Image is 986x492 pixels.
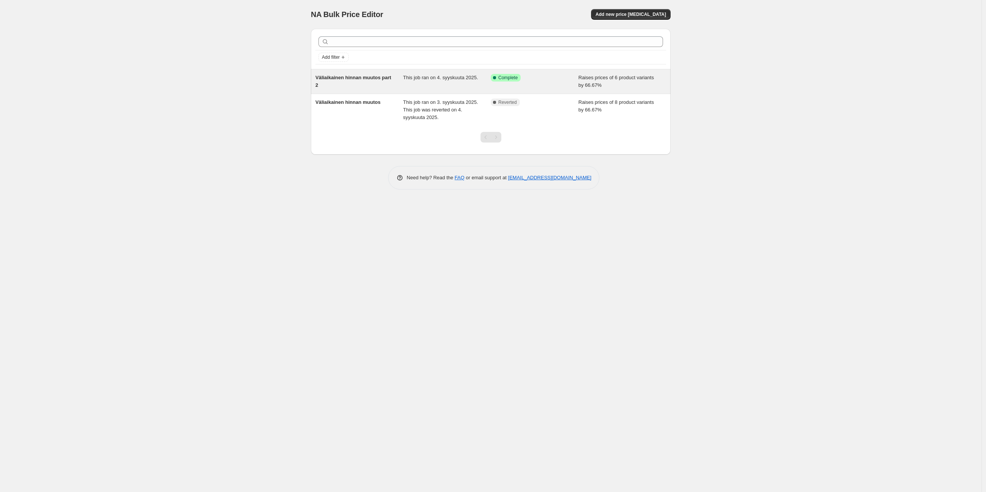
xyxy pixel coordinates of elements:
[311,10,383,19] span: NA Bulk Price Editor
[465,175,508,180] span: or email support at
[315,75,391,88] span: Väliaikainen hinnan muutos part 2
[508,175,591,180] a: [EMAIL_ADDRESS][DOMAIN_NAME]
[579,75,654,88] span: Raises prices of 6 product variants by 66.67%
[579,99,654,113] span: Raises prices of 8 product variants by 66.67%
[315,99,381,105] span: Väliaikainen hinnan muutos
[403,99,478,120] span: This job ran on 3. syyskuuta 2025. This job was reverted on 4. syyskuuta 2025.
[455,175,465,180] a: FAQ
[591,9,671,20] button: Add new price [MEDICAL_DATA]
[498,99,517,105] span: Reverted
[481,132,501,143] nav: Pagination
[498,75,518,81] span: Complete
[322,54,340,60] span: Add filter
[318,53,349,62] button: Add filter
[403,75,478,80] span: This job ran on 4. syyskuuta 2025.
[407,175,455,180] span: Need help? Read the
[596,11,666,17] span: Add new price [MEDICAL_DATA]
